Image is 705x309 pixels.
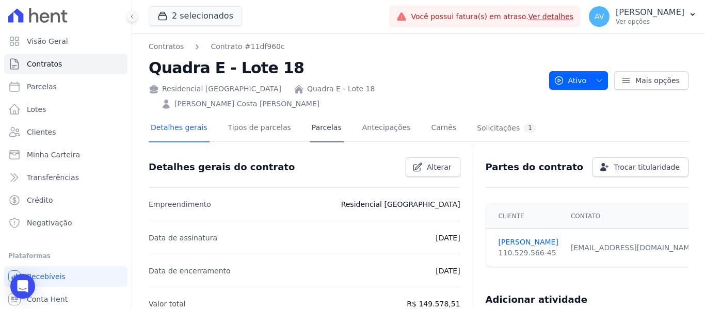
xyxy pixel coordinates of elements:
[8,250,123,262] div: Plataformas
[149,198,211,210] p: Empreendimento
[27,150,80,160] span: Minha Carteira
[149,6,242,26] button: 2 selecionados
[4,76,127,97] a: Parcelas
[4,167,127,188] a: Transferências
[307,84,375,94] a: Quadra E - Lote 18
[554,71,587,90] span: Ativo
[411,11,573,22] span: Você possui fatura(s) em atraso.
[341,198,460,210] p: Residencial [GEOGRAPHIC_DATA]
[565,204,703,229] th: Contato
[486,294,587,306] h3: Adicionar atividade
[616,18,684,26] p: Ver opções
[486,161,584,173] h3: Partes do contrato
[429,115,458,142] a: Carnês
[524,123,536,133] div: 1
[149,265,231,277] p: Data de encerramento
[436,265,460,277] p: [DATE]
[595,13,604,20] span: AV
[477,123,536,133] div: Solicitações
[211,41,284,52] a: Contrato #11df960c
[4,213,127,233] a: Negativação
[549,71,608,90] button: Ativo
[614,71,688,90] a: Mais opções
[27,218,72,228] span: Negativação
[4,144,127,165] a: Minha Carteira
[4,54,127,74] a: Contratos
[499,248,558,258] div: 110.529.566-45
[614,162,680,172] span: Trocar titularidade
[174,99,319,109] a: [PERSON_NAME] Costa [PERSON_NAME]
[436,232,460,244] p: [DATE]
[571,242,697,253] div: [EMAIL_ADDRESS][DOMAIN_NAME]
[149,41,184,52] a: Contratos
[616,7,684,18] p: [PERSON_NAME]
[27,104,46,115] span: Lotes
[592,157,688,177] a: Trocar titularidade
[581,2,705,31] button: AV [PERSON_NAME] Ver opções
[226,115,293,142] a: Tipos de parcelas
[149,84,281,94] div: Residencial [GEOGRAPHIC_DATA]
[149,56,541,79] h2: Quadra E - Lote 18
[635,75,680,86] span: Mais opções
[310,115,344,142] a: Parcelas
[499,237,558,248] a: [PERSON_NAME]
[27,82,57,92] span: Parcelas
[27,271,66,282] span: Recebíveis
[475,115,538,142] a: Solicitações1
[149,41,285,52] nav: Breadcrumb
[27,195,53,205] span: Crédito
[486,204,565,229] th: Cliente
[10,274,35,299] div: Open Intercom Messenger
[4,266,127,287] a: Recebíveis
[360,115,413,142] a: Antecipações
[27,294,68,304] span: Conta Hent
[27,36,68,46] span: Visão Geral
[149,115,210,142] a: Detalhes gerais
[4,190,127,210] a: Crédito
[4,99,127,120] a: Lotes
[149,161,295,173] h3: Detalhes gerais do contrato
[528,12,574,21] a: Ver detalhes
[406,157,460,177] a: Alterar
[27,172,79,183] span: Transferências
[4,122,127,142] a: Clientes
[27,127,56,137] span: Clientes
[149,232,217,244] p: Data de assinatura
[427,162,452,172] span: Alterar
[4,31,127,52] a: Visão Geral
[149,41,541,52] nav: Breadcrumb
[27,59,62,69] span: Contratos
